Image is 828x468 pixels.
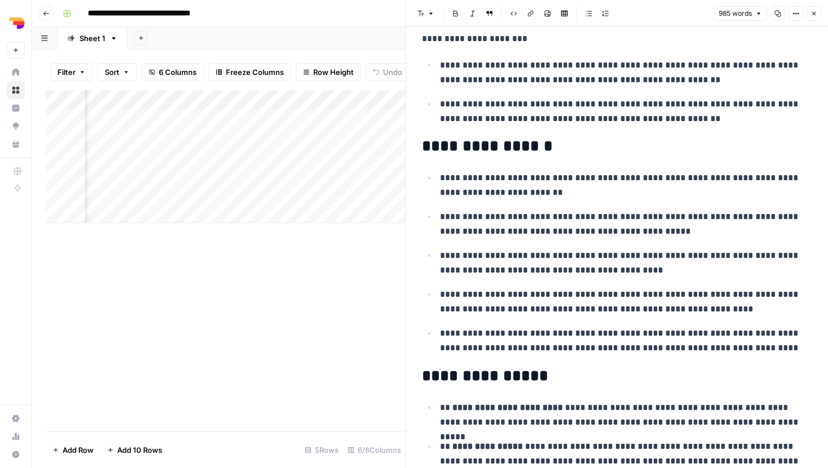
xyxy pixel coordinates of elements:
span: Freeze Columns [226,66,284,78]
button: Sort [97,63,137,81]
span: 985 words [719,8,752,19]
span: Undo [383,66,402,78]
span: Filter [57,66,75,78]
img: Depends Logo [7,13,27,33]
a: Your Data [7,135,25,153]
span: Add 10 Rows [117,444,162,456]
a: Opportunities [7,117,25,135]
span: Sort [105,66,119,78]
button: 6 Columns [141,63,204,81]
button: Add Row [46,441,100,459]
button: Filter [50,63,93,81]
button: Freeze Columns [208,63,291,81]
div: Sheet 1 [79,33,105,44]
button: 985 words [714,6,767,21]
button: Row Height [296,63,361,81]
div: 6/6 Columns [343,441,406,459]
a: Browse [7,81,25,99]
a: Usage [7,427,25,445]
a: Home [7,63,25,81]
a: Sheet 1 [57,27,127,50]
button: Help + Support [7,445,25,463]
a: Settings [7,409,25,427]
span: 6 Columns [159,66,197,78]
span: Add Row [63,444,94,456]
button: Workspace: Depends [7,9,25,37]
div: 5 Rows [300,441,343,459]
button: Add 10 Rows [100,441,169,459]
button: Undo [366,63,409,81]
a: Insights [7,99,25,117]
span: Row Height [313,66,354,78]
